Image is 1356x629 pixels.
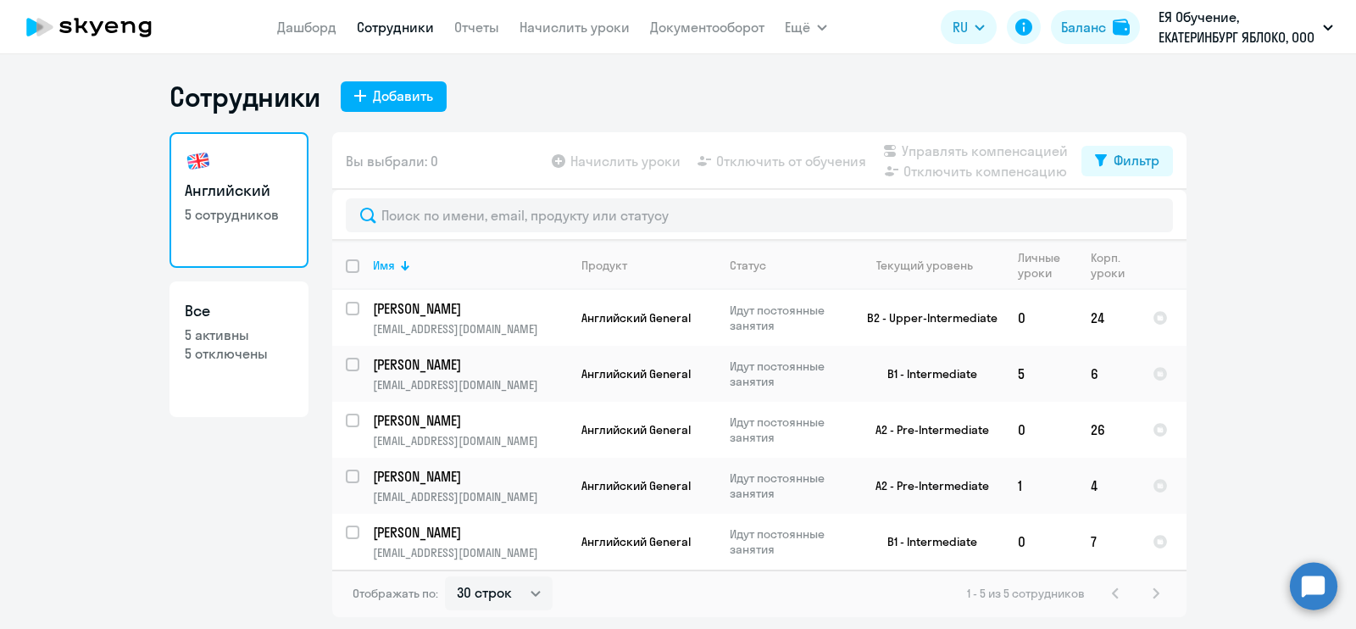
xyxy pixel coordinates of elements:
[1077,514,1139,570] td: 7
[1077,346,1139,402] td: 6
[185,148,212,175] img: english
[1077,402,1139,458] td: 26
[373,433,567,448] p: [EMAIL_ADDRESS][DOMAIN_NAME]
[341,81,447,112] button: Добавить
[1004,458,1077,514] td: 1
[373,489,567,504] p: [EMAIL_ADDRESS][DOMAIN_NAME]
[373,411,564,430] p: [PERSON_NAME]
[730,415,846,445] p: Идут постоянные занятия
[1061,17,1106,37] div: Баланс
[454,19,499,36] a: Отчеты
[876,258,973,273] div: Текущий уровень
[730,526,846,557] p: Идут постоянные занятия
[373,86,433,106] div: Добавить
[185,344,293,363] p: 5 отключены
[581,310,691,326] span: Английский General
[353,586,438,601] span: Отображать по:
[1004,402,1077,458] td: 0
[953,17,968,37] span: RU
[1004,290,1077,346] td: 0
[185,205,293,224] p: 5 сотрудников
[373,355,564,374] p: [PERSON_NAME]
[730,258,846,273] div: Статус
[346,151,438,171] span: Вы выбрали: 0
[847,346,1004,402] td: B1 - Intermediate
[1113,19,1130,36] img: balance
[1077,458,1139,514] td: 4
[373,523,564,542] p: [PERSON_NAME]
[1081,146,1173,176] button: Фильтр
[277,19,336,36] a: Дашборд
[373,545,567,560] p: [EMAIL_ADDRESS][DOMAIN_NAME]
[346,198,1173,232] input: Поиск по имени, email, продукту или статусу
[373,467,564,486] p: [PERSON_NAME]
[650,19,764,36] a: Документооборот
[169,132,308,268] a: Английский5 сотрудников
[847,290,1004,346] td: B2 - Upper-Intermediate
[847,514,1004,570] td: B1 - Intermediate
[730,303,846,333] p: Идут постоянные занятия
[860,258,1003,273] div: Текущий уровень
[373,377,567,392] p: [EMAIL_ADDRESS][DOMAIN_NAME]
[1091,250,1125,281] div: Корп. уроки
[581,258,627,273] div: Продукт
[967,586,1085,601] span: 1 - 5 из 5 сотрудников
[581,258,715,273] div: Продукт
[730,258,766,273] div: Статус
[1150,7,1342,47] button: ЕЯ Обучение, ЕКАТЕРИНБУРГ ЯБЛОКО, ООО
[373,299,564,318] p: [PERSON_NAME]
[847,458,1004,514] td: A2 - Pre-Intermediate
[373,321,567,337] p: [EMAIL_ADDRESS][DOMAIN_NAME]
[1051,10,1140,44] button: Балансbalance
[1077,290,1139,346] td: 24
[847,402,1004,458] td: A2 - Pre-Intermediate
[1018,250,1076,281] div: Личные уроки
[1018,250,1061,281] div: Личные уроки
[373,467,567,486] a: [PERSON_NAME]
[373,258,567,273] div: Имя
[785,17,810,37] span: Ещё
[373,258,395,273] div: Имя
[169,281,308,417] a: Все5 активны5 отключены
[1091,250,1138,281] div: Корп. уроки
[373,355,567,374] a: [PERSON_NAME]
[1159,7,1316,47] p: ЕЯ Обучение, ЕКАТЕРИНБУРГ ЯБЛОКО, ООО
[169,80,320,114] h1: Сотрудники
[1004,514,1077,570] td: 0
[373,411,567,430] a: [PERSON_NAME]
[185,180,293,202] h3: Английский
[730,359,846,389] p: Идут постоянные занятия
[185,326,293,344] p: 5 активны
[581,422,691,437] span: Английский General
[520,19,630,36] a: Начислить уроки
[581,478,691,493] span: Английский General
[185,300,293,322] h3: Все
[357,19,434,36] a: Сотрудники
[1004,346,1077,402] td: 5
[730,470,846,501] p: Идут постоянные занятия
[785,10,827,44] button: Ещё
[941,10,997,44] button: RU
[373,299,567,318] a: [PERSON_NAME]
[581,534,691,549] span: Английский General
[373,523,567,542] a: [PERSON_NAME]
[1114,150,1159,170] div: Фильтр
[581,366,691,381] span: Английский General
